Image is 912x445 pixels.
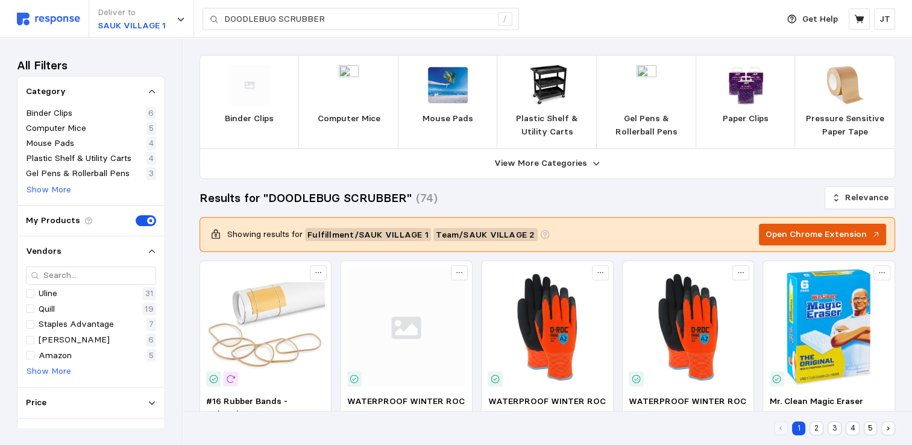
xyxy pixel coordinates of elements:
span: Team / SAUK VILLAGE 2 [436,229,535,241]
p: Amazon [39,349,72,362]
p: Mouse Pads [423,112,473,125]
button: JT [874,8,895,30]
img: 35Y201_AS01 [626,65,666,105]
button: 3 [828,421,841,435]
p: 31 [145,287,154,300]
p: My Products [26,214,80,227]
span: WATERPROOF WINTER ROC SZ 10 [629,396,746,420]
p: Gel Pens & Rollerball Pens [606,112,687,138]
h3: All Filters [17,57,68,74]
p: Quill [39,303,55,316]
p: Show More [27,183,71,197]
p: Gel Pens & Rollerball Pens [26,167,130,180]
button: 1 [792,421,806,435]
p: 4 [149,152,154,165]
p: Binder Clips [225,112,274,125]
img: svg%3e [347,268,466,387]
p: 6 [148,333,154,347]
img: 19NY17_AS01 [329,65,368,105]
h3: Results for "DOODLEBUG SCRUBBER" [200,190,412,206]
p: Relevance [845,191,888,204]
p: Paper Clips [723,112,769,125]
p: Computer Mice [26,122,86,135]
p: Staples Advantage [39,318,114,331]
p: SAUK VILLAGE 1 [98,19,166,33]
span: Mr. Clean Magic Eraser [770,396,863,406]
div: / [498,12,512,27]
p: 19 [145,303,154,316]
p: JT [879,13,890,26]
img: sp49916274_sc7 [726,65,766,105]
button: 2 [810,421,823,435]
img: 200d699c-ff74-4461-b772-a3cea85608ac.jpg [488,268,606,387]
p: [PERSON_NAME] [39,333,110,347]
button: Open Chrome Extension [759,224,886,245]
p: Uline [39,287,57,300]
span: WATERPROOF WINTER ROC SZ 9 [347,396,465,420]
img: S-14420 [825,65,865,105]
p: Category [26,85,66,98]
input: Search for a product name or SKU [224,8,491,30]
img: S-23224_US [770,268,888,387]
p: Brand [26,427,51,440]
img: svg%3e [230,65,269,105]
button: Show More [26,183,72,197]
button: 5 [864,421,878,435]
p: View More Categories [494,157,587,170]
button: Relevance [825,186,895,209]
p: 5 [149,122,154,135]
p: Get Help [802,13,838,26]
p: Open Chrome Extension [766,228,867,241]
p: Deliver to [98,6,166,19]
input: Search... [43,267,151,285]
span: WATERPROOF WINTER ROC SZ 11 [488,396,605,420]
p: Showing results for [227,228,303,241]
p: 5 [149,349,154,362]
p: Price [26,396,46,409]
p: Pressure Sensitive Paper Tape [805,112,885,138]
p: 3 [149,167,154,180]
p: Mouse Pads [26,137,74,150]
p: Binder Clips [26,107,72,120]
img: 1035710730.jpg [428,65,468,105]
p: 4 [149,137,154,150]
p: Plastic Shelf & Utility Carts [26,152,131,165]
span: Fulfillment / SAUK VILLAGE 1 [307,229,429,241]
img: svg%3e [17,13,80,25]
p: 7 [149,318,154,331]
span: #16 Rubber Bands - 21/2x1/16", Tan [206,396,288,420]
button: 4 [846,421,860,435]
button: Show More [26,364,72,379]
p: Show More [27,365,71,378]
button: Get Help [780,8,845,31]
p: Plastic Shelf & Utility Carts [507,112,587,138]
button: View More Categories [200,149,895,178]
img: L_EC111-B_Angled.jpg [527,65,567,105]
p: Computer Mice [318,112,380,125]
img: e8b56243-444d-4162-a1b6-e71b7ed2c040.jpg [629,268,747,387]
p: 6 [148,107,154,120]
p: Vendors [26,245,61,258]
img: S-12779T [206,268,325,387]
h3: (74) [416,190,438,206]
